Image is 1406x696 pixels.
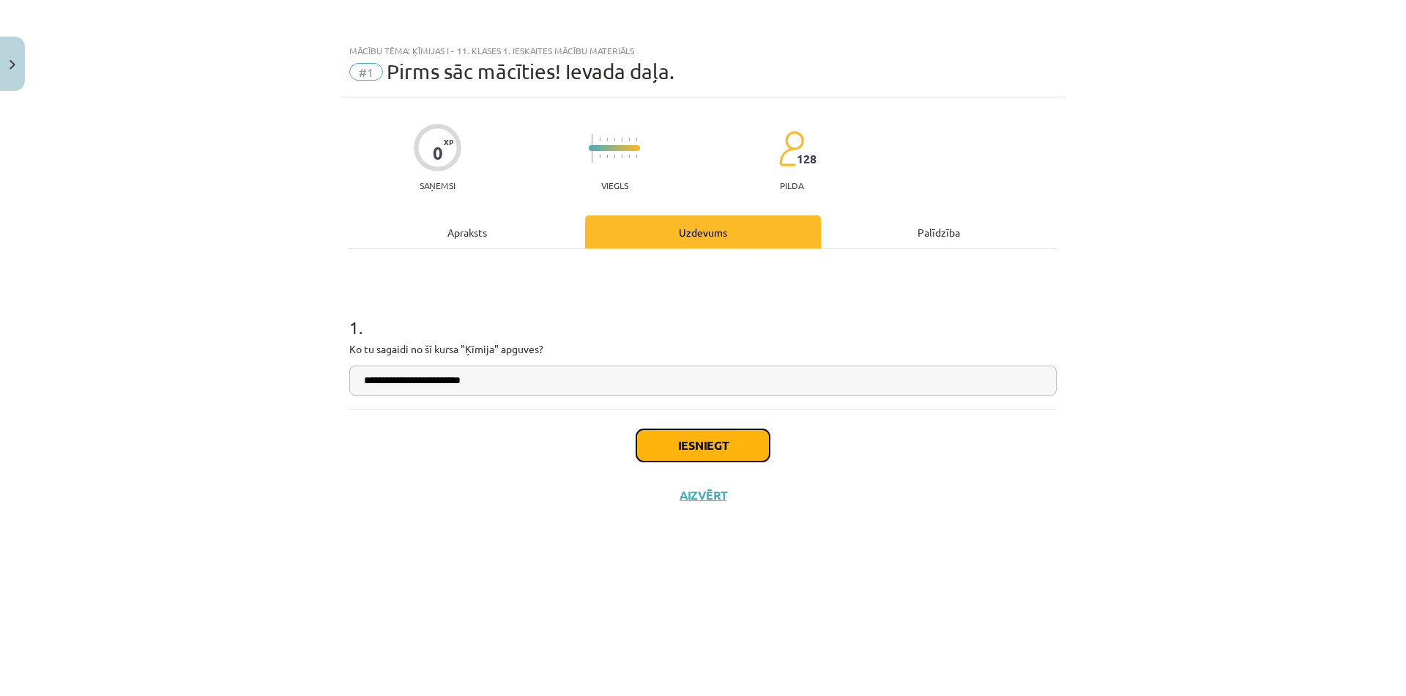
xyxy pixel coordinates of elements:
img: icon-short-line-57e1e144782c952c97e751825c79c345078a6d821885a25fce030b3d8c18986b.svg [614,155,615,158]
span: XP [444,138,453,146]
img: icon-short-line-57e1e144782c952c97e751825c79c345078a6d821885a25fce030b3d8c18986b.svg [606,155,608,158]
h1: 1 . [349,292,1057,337]
button: Iesniegt [636,429,770,462]
span: 128 [797,152,817,166]
button: Aizvērt [675,488,731,503]
img: icon-close-lesson-0947bae3869378f0d4975bcd49f059093ad1ed9edebbc8119c70593378902aed.svg [10,60,15,70]
img: icon-short-line-57e1e144782c952c97e751825c79c345078a6d821885a25fce030b3d8c18986b.svg [628,138,630,141]
p: Viegls [601,180,628,190]
p: Saņemsi [414,180,461,190]
img: icon-short-line-57e1e144782c952c97e751825c79c345078a6d821885a25fce030b3d8c18986b.svg [636,138,637,141]
div: Palīdzība [821,215,1057,248]
div: Mācību tēma: Ķīmijas i - 11. klases 1. ieskaites mācību materiāls [349,45,1057,56]
img: icon-short-line-57e1e144782c952c97e751825c79c345078a6d821885a25fce030b3d8c18986b.svg [636,155,637,158]
p: Ko tu sagaidi no šī kursa "Ķīmija" apguves? [349,341,1057,357]
span: #1 [349,63,383,81]
div: 0 [433,143,443,163]
img: icon-short-line-57e1e144782c952c97e751825c79c345078a6d821885a25fce030b3d8c18986b.svg [621,155,622,158]
img: icon-short-line-57e1e144782c952c97e751825c79c345078a6d821885a25fce030b3d8c18986b.svg [606,138,608,141]
img: icon-short-line-57e1e144782c952c97e751825c79c345078a6d821885a25fce030b3d8c18986b.svg [614,138,615,141]
img: icon-short-line-57e1e144782c952c97e751825c79c345078a6d821885a25fce030b3d8c18986b.svg [628,155,630,158]
p: pilda [780,180,803,190]
div: Uzdevums [585,215,821,248]
img: students-c634bb4e5e11cddfef0936a35e636f08e4e9abd3cc4e673bd6f9a4125e45ecb1.svg [778,130,804,167]
span: Pirms sāc mācīties! Ievada daļa. [387,59,674,84]
img: icon-short-line-57e1e144782c952c97e751825c79c345078a6d821885a25fce030b3d8c18986b.svg [599,138,600,141]
img: icon-short-line-57e1e144782c952c97e751825c79c345078a6d821885a25fce030b3d8c18986b.svg [621,138,622,141]
img: icon-long-line-d9ea69661e0d244f92f715978eff75569469978d946b2353a9bb055b3ed8787d.svg [592,134,593,163]
div: Apraksts [349,215,585,248]
img: icon-short-line-57e1e144782c952c97e751825c79c345078a6d821885a25fce030b3d8c18986b.svg [599,155,600,158]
